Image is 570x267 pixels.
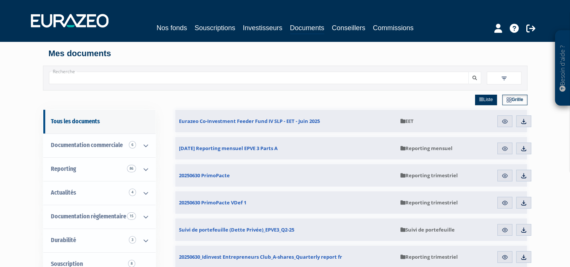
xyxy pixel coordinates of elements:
span: 20250630 PrimoPacte [179,172,230,179]
a: Grille [502,95,527,105]
span: Reporting [51,165,76,172]
a: Reporting 86 [43,157,156,181]
img: download.svg [520,199,527,206]
span: 20250630_Idinvest Entrepreneurs Club_A-shares_Quarterly report fr [179,253,342,260]
a: Documentation commerciale 6 [43,133,156,157]
a: Durabilité 3 [43,229,156,252]
a: 20250630 PrimoPacte [175,164,397,187]
span: EET [400,118,414,124]
span: Actualités [51,189,76,196]
a: Liste [475,95,497,105]
a: Nos fonds [156,23,187,33]
img: download.svg [520,118,527,125]
a: [DATE] Reporting mensuel EPVE 3 Parts A [175,137,397,160]
span: Documentation règlementaire [51,213,126,220]
span: Suivi de portefeuille [400,226,455,233]
p: Besoin d'aide ? [558,34,567,102]
img: grid.svg [506,97,512,103]
a: Investisseurs [243,23,282,33]
a: Conseillers [332,23,365,33]
span: Documentation commerciale [51,141,123,149]
a: Documents [290,23,324,34]
img: download.svg [520,254,527,261]
img: download.svg [520,145,527,152]
a: 20250630 PrimoPacte VDef 1 [175,191,397,214]
span: Reporting trimestriel [400,172,458,179]
span: Reporting mensuel [400,145,452,152]
img: filter.svg [501,75,507,82]
span: 3 [129,236,136,244]
img: eye.svg [501,145,508,152]
img: eye.svg [501,199,508,206]
a: Suivi de portefeuille (Dette Privée)_EPVE3_Q2-25 [175,218,397,241]
img: eye.svg [501,118,508,125]
a: Documentation règlementaire 15 [43,205,156,229]
span: 15 [127,212,136,220]
a: Commissions [373,23,414,33]
a: Eurazeo Co-Investment Feeder Fund IV SLP - EET - Juin 2025 [175,110,397,132]
span: [DATE] Reporting mensuel EPVE 3 Parts A [179,145,278,152]
h4: Mes documents [49,49,522,58]
span: Reporting trimestriel [400,199,458,206]
a: Tous les documents [43,110,156,133]
span: 4 [129,189,136,196]
a: Souscriptions [194,23,235,33]
img: eye.svg [501,172,508,179]
span: Suivi de portefeuille (Dette Privée)_EPVE3_Q2-25 [179,226,294,233]
img: eye.svg [501,254,508,261]
span: 6 [129,141,136,149]
img: 1732889491-logotype_eurazeo_blanc_rvb.png [31,14,108,28]
span: 86 [127,165,136,172]
img: eye.svg [501,227,508,233]
a: Actualités 4 [43,181,156,205]
img: download.svg [520,172,527,179]
img: download.svg [520,227,527,233]
span: Eurazeo Co-Investment Feeder Fund IV SLP - EET - Juin 2025 [179,118,320,124]
span: Durabilité [51,236,76,244]
span: 20250630 PrimoPacte VDef 1 [179,199,246,206]
span: Reporting trimestriel [400,253,458,260]
input: Recherche [49,72,469,84]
